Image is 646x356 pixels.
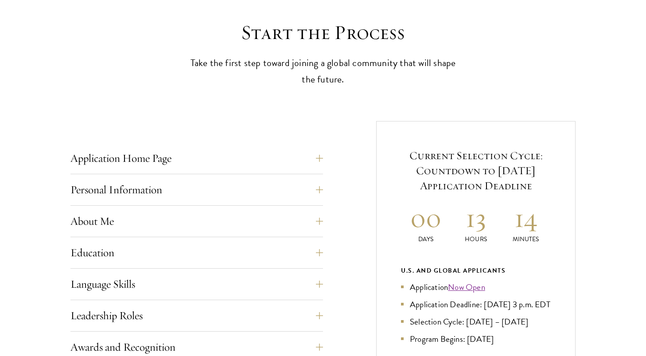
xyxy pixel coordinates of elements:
p: Hours [451,235,501,244]
li: Application [401,281,551,293]
a: Now Open [448,281,485,293]
h2: Start the Process [186,20,460,45]
p: Minutes [501,235,551,244]
h2: 13 [451,201,501,235]
h5: Current Selection Cycle: Countdown to [DATE] Application Deadline [401,148,551,193]
h2: 00 [401,201,451,235]
p: Take the first step toward joining a global community that will shape the future. [186,55,460,88]
div: U.S. and Global Applicants [401,265,551,276]
button: Leadership Roles [70,305,323,326]
button: Personal Information [70,179,323,200]
li: Application Deadline: [DATE] 3 p.m. EDT [401,298,551,311]
li: Program Begins: [DATE] [401,333,551,345]
button: Education [70,242,323,263]
h2: 14 [501,201,551,235]
li: Selection Cycle: [DATE] – [DATE] [401,315,551,328]
p: Days [401,235,451,244]
button: About Me [70,211,323,232]
button: Language Skills [70,274,323,295]
button: Application Home Page [70,148,323,169]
